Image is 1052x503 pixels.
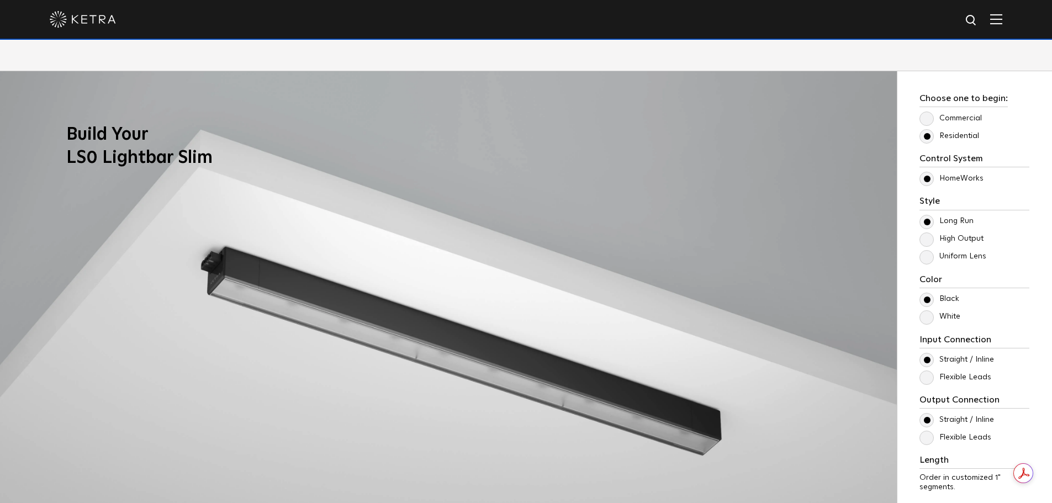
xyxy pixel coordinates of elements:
[919,474,1001,491] span: Order in customized 1" segments.
[919,373,991,382] label: Flexible Leads
[919,395,1029,409] h3: Output Connection
[919,274,1029,288] h3: Color
[919,114,982,123] label: Commercial
[919,355,994,364] label: Straight / Inline
[919,196,1029,210] h3: Style
[919,433,991,442] label: Flexible Leads
[919,216,974,226] label: Long Run
[919,312,960,321] label: White
[919,174,984,183] label: HomeWorks
[990,14,1002,24] img: Hamburger%20Nav.svg
[965,14,979,28] img: search icon
[919,252,986,261] label: Uniform Lens
[919,153,1029,167] h3: Control System
[919,234,984,243] label: High Output
[919,131,979,141] label: Residential
[919,93,1008,107] h3: Choose one to begin:
[50,11,116,28] img: ketra-logo-2019-white
[919,294,959,304] label: Black
[919,335,1029,348] h3: Input Connection
[919,455,1029,469] h3: Length
[919,415,994,425] label: Straight / Inline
